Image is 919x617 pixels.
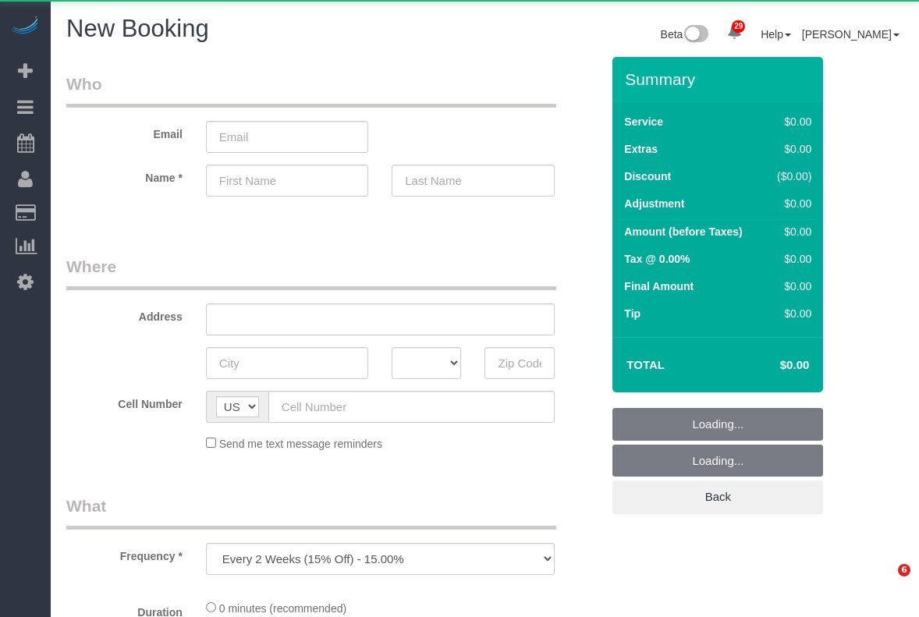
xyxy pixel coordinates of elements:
[661,28,709,41] a: Beta
[612,480,823,513] a: Back
[624,196,684,211] label: Adjustment
[624,224,742,239] label: Amount (before Taxes)
[898,564,910,576] span: 6
[219,602,346,615] span: 0 minutes (recommended)
[683,25,708,45] img: New interface
[733,359,809,372] h4: $0.00
[55,391,194,412] label: Cell Number
[624,168,671,184] label: Discount
[770,141,811,157] div: $0.00
[770,114,811,129] div: $0.00
[55,165,194,186] label: Name *
[761,28,791,41] a: Help
[770,251,811,267] div: $0.00
[219,438,382,450] span: Send me text message reminders
[625,70,815,88] h3: Summary
[9,16,41,37] img: Automaid Logo
[770,196,811,211] div: $0.00
[55,543,194,564] label: Frequency *
[770,224,811,239] div: $0.00
[55,121,194,142] label: Email
[624,141,658,157] label: Extras
[624,278,694,294] label: Final Amount
[626,358,665,371] strong: Total
[392,165,554,197] input: Last Name
[484,347,554,379] input: Zip Code
[206,165,368,197] input: First Name
[866,564,903,601] iframe: Intercom live chat
[770,168,811,184] div: ($0.00)
[268,391,555,423] input: Cell Number
[55,303,194,324] label: Address
[624,114,663,129] label: Service
[66,255,556,290] legend: Where
[66,15,209,42] span: New Booking
[624,251,690,267] label: Tax @ 0.00%
[770,278,811,294] div: $0.00
[206,121,368,153] input: Email
[802,28,899,41] a: [PERSON_NAME]
[66,495,556,530] legend: What
[624,306,640,321] label: Tip
[732,20,745,33] span: 29
[206,347,368,379] input: City
[66,73,556,108] legend: Who
[719,16,750,50] a: 29
[770,306,811,321] div: $0.00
